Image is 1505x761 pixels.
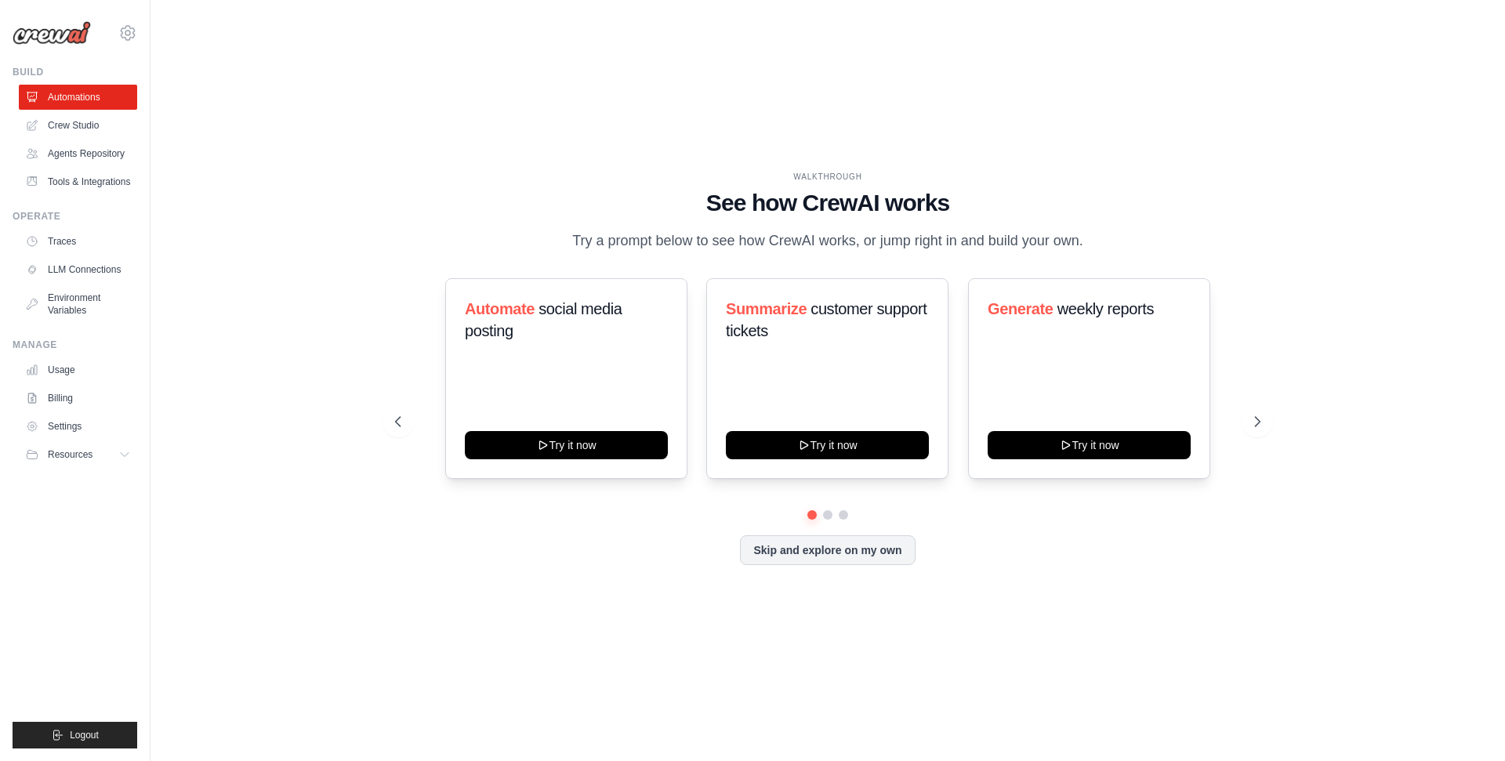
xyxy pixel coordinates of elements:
span: Resources [48,448,92,461]
div: Manage [13,339,137,351]
div: Build [13,66,137,78]
div: Widżet czatu [1427,686,1505,761]
a: Automations [19,85,137,110]
button: Try it now [988,431,1191,459]
h1: See how CrewAI works [395,189,1260,217]
button: Try it now [726,431,929,459]
img: Logo [13,21,91,45]
button: Skip and explore on my own [740,535,915,565]
a: Settings [19,414,137,439]
span: customer support tickets [726,300,927,339]
p: Try a prompt below to see how CrewAI works, or jump right in and build your own. [564,230,1091,252]
span: Automate [465,300,535,317]
button: Resources [19,442,137,467]
span: Generate [988,300,1053,317]
a: Tools & Integrations [19,169,137,194]
a: Usage [19,357,137,382]
a: Crew Studio [19,113,137,138]
a: Traces [19,229,137,254]
button: Logout [13,722,137,748]
a: Agents Repository [19,141,137,166]
span: Summarize [726,300,807,317]
div: Operate [13,210,137,223]
span: social media posting [465,300,622,339]
a: Environment Variables [19,285,137,323]
span: weekly reports [1057,300,1153,317]
span: Logout [70,729,99,741]
a: Billing [19,386,137,411]
iframe: Chat Widget [1427,686,1505,761]
button: Try it now [465,431,668,459]
div: WALKTHROUGH [395,171,1260,183]
a: LLM Connections [19,257,137,282]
